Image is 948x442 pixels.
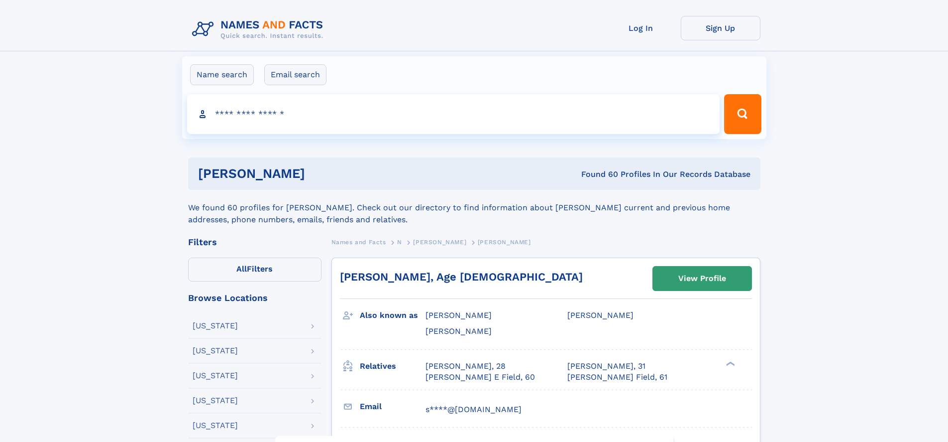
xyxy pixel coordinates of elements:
a: [PERSON_NAME], Age [DEMOGRAPHIC_DATA] [340,271,583,283]
span: [PERSON_NAME] [478,239,531,246]
input: search input [187,94,720,134]
a: [PERSON_NAME], 28 [425,361,506,372]
div: Found 60 Profiles In Our Records Database [443,169,750,180]
div: [US_STATE] [193,397,238,405]
a: [PERSON_NAME] Field, 61 [567,372,667,383]
button: Search Button [724,94,761,134]
div: We found 60 profiles for [PERSON_NAME]. Check out our directory to find information about [PERSON... [188,190,760,226]
span: [PERSON_NAME] [425,326,492,336]
h3: Also known as [360,307,425,324]
label: Name search [190,64,254,85]
label: Email search [264,64,326,85]
a: [PERSON_NAME] [413,236,466,248]
div: [US_STATE] [193,347,238,355]
h3: Relatives [360,358,425,375]
span: [PERSON_NAME] [413,239,466,246]
a: N [397,236,402,248]
div: View Profile [678,267,726,290]
div: Browse Locations [188,294,321,302]
a: [PERSON_NAME], 31 [567,361,645,372]
img: Logo Names and Facts [188,16,331,43]
div: Filters [188,238,321,247]
div: [US_STATE] [193,372,238,380]
label: Filters [188,258,321,282]
a: Log In [601,16,681,40]
div: ❯ [724,360,736,367]
span: [PERSON_NAME] [425,310,492,320]
span: All [236,264,247,274]
a: Sign Up [681,16,760,40]
span: [PERSON_NAME] [567,310,633,320]
a: Names and Facts [331,236,386,248]
div: [US_STATE] [193,422,238,430]
a: [PERSON_NAME] E Field, 60 [425,372,535,383]
span: N [397,239,402,246]
a: View Profile [653,267,751,291]
div: [US_STATE] [193,322,238,330]
h1: [PERSON_NAME] [198,167,443,180]
h3: Email [360,398,425,415]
